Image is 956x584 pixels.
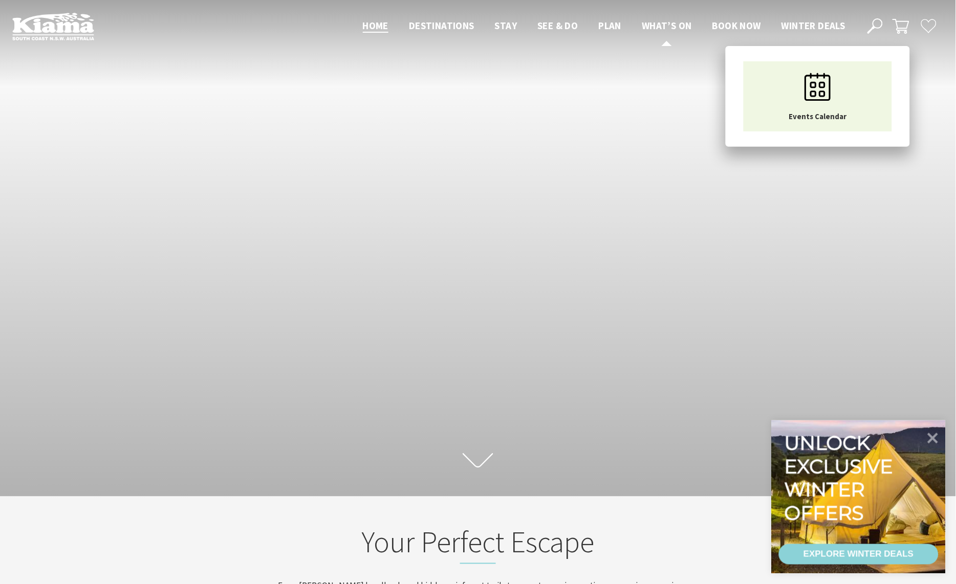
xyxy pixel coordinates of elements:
div: Unlock exclusive winter offers [785,432,898,525]
span: Events Calendar [789,111,847,121]
nav: Main Menu [353,18,856,35]
span: Winter Deals [781,19,845,32]
h2: Your Perfect Escape [277,525,679,565]
img: Kiama Logo [12,12,94,40]
div: EXPLORE WINTER DEALS [803,544,914,565]
span: Plan [599,19,622,32]
span: See & Do [538,19,578,32]
span: What’s On [642,19,692,32]
span: Stay [495,19,517,32]
span: Destinations [409,19,474,32]
span: Home [363,19,389,32]
a: EXPLORE WINTER DEALS [779,544,939,565]
span: Book now [712,19,761,32]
